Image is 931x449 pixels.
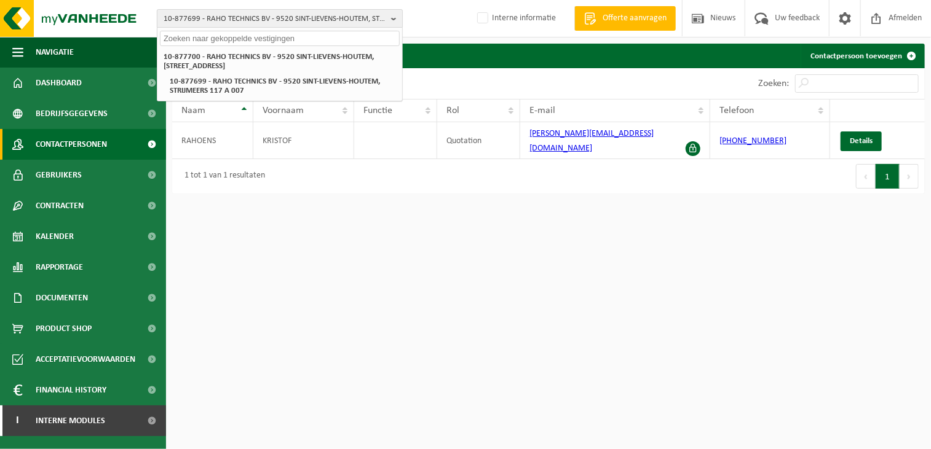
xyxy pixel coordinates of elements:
[856,164,876,189] button: Previous
[719,136,786,146] a: [PHONE_NUMBER]
[36,129,107,160] span: Contactpersonen
[166,74,400,98] li: 10-877699 - RAHO TECHNICS BV - 9520 SINT-LIEVENS-HOUTEM, STRIJMEERS 117 A 007
[36,221,74,252] span: Kalender
[36,252,83,283] span: Rapportage
[36,37,74,68] span: Navigatie
[446,106,459,115] span: Rol
[181,106,205,115] span: Naam
[437,122,520,159] td: Quotation
[600,12,670,25] span: Offerte aanvragen
[36,98,108,129] span: Bedrijfsgegevens
[850,137,873,145] span: Details
[719,106,754,115] span: Telefoon
[529,106,555,115] span: E-mail
[164,10,386,28] span: 10-877699 - RAHO TECHNICS BV - 9520 SINT-LIEVENS-HOUTEM, STRIJMEERS 117 A 007
[801,44,924,68] a: Contactpersoon toevoegen
[12,405,23,436] span: I
[160,31,400,46] input: Zoeken naar gekoppelde vestigingen
[172,122,253,159] td: RAHOENS
[475,9,556,28] label: Interne informatie
[263,106,304,115] span: Voornaam
[876,164,900,189] button: 1
[178,165,265,187] div: 1 tot 1 van 1 resultaten
[363,106,392,115] span: Functie
[529,129,654,153] a: [PERSON_NAME][EMAIL_ADDRESS][DOMAIN_NAME]
[164,53,374,70] strong: 10-877700 - RAHO TECHNICS BV - 9520 SINT-LIEVENS-HOUTEM, [STREET_ADDRESS]
[758,79,789,89] label: Zoeken:
[36,190,84,221] span: Contracten
[574,6,676,31] a: Offerte aanvragen
[36,160,82,190] span: Gebruikers
[36,68,82,98] span: Dashboard
[900,164,919,189] button: Next
[36,344,135,375] span: Acceptatievoorwaarden
[36,375,106,405] span: Financial History
[841,131,882,151] a: Details
[253,122,354,159] td: KRISTOF
[36,283,88,313] span: Documenten
[36,405,105,436] span: Interne modules
[36,313,92,344] span: Product Shop
[157,9,403,28] button: 10-877699 - RAHO TECHNICS BV - 9520 SINT-LIEVENS-HOUTEM, STRIJMEERS 117 A 007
